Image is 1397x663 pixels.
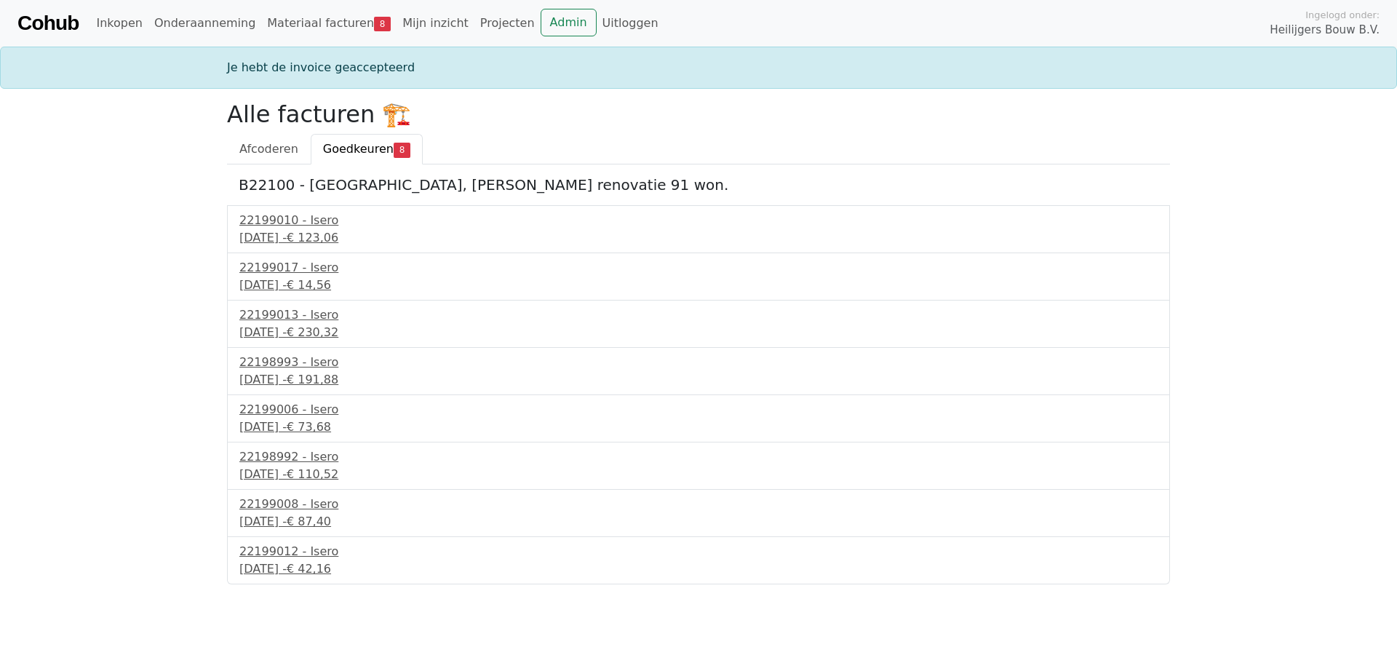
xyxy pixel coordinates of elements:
a: Afcoderen [227,134,311,164]
span: Afcoderen [239,142,298,156]
a: 22199010 - Isero[DATE] -€ 123,06 [239,212,1158,247]
h5: B22100 - [GEOGRAPHIC_DATA], [PERSON_NAME] renovatie 91 won. [239,176,1158,194]
a: Cohub [17,6,79,41]
div: 22198993 - Isero [239,354,1158,371]
div: [DATE] - [239,371,1158,389]
div: 22198992 - Isero [239,448,1158,466]
span: € 87,40 [287,515,331,528]
div: [DATE] - [239,466,1158,483]
span: € 191,88 [287,373,338,386]
a: Admin [541,9,597,36]
div: 22199013 - Isero [239,306,1158,324]
div: [DATE] - [239,560,1158,578]
h2: Alle facturen 🏗️ [227,100,1170,128]
a: 22199017 - Isero[DATE] -€ 14,56 [239,259,1158,294]
span: € 230,32 [287,325,338,339]
a: 22199013 - Isero[DATE] -€ 230,32 [239,306,1158,341]
a: 22199008 - Isero[DATE] -€ 87,40 [239,496,1158,531]
span: € 73,68 [287,420,331,434]
span: € 110,52 [287,467,338,481]
a: Onderaanneming [148,9,261,38]
a: 22199006 - Isero[DATE] -€ 73,68 [239,401,1158,436]
div: [DATE] - [239,418,1158,436]
a: Inkopen [90,9,148,38]
div: 22199006 - Isero [239,401,1158,418]
span: € 42,16 [287,562,331,576]
span: € 123,06 [287,231,338,245]
span: 8 [374,17,391,31]
span: 8 [394,143,410,157]
span: Heilijgers Bouw B.V. [1270,22,1380,39]
a: Mijn inzicht [397,9,474,38]
span: Ingelogd onder: [1305,8,1380,22]
a: Uitloggen [597,9,664,38]
span: € 14,56 [287,278,331,292]
a: 22198992 - Isero[DATE] -€ 110,52 [239,448,1158,483]
div: 22199008 - Isero [239,496,1158,513]
a: 22199012 - Isero[DATE] -€ 42,16 [239,543,1158,578]
div: 22199017 - Isero [239,259,1158,277]
a: 22198993 - Isero[DATE] -€ 191,88 [239,354,1158,389]
a: Materiaal facturen8 [261,9,397,38]
div: 22199012 - Isero [239,543,1158,560]
div: [DATE] - [239,324,1158,341]
span: Goedkeuren [323,142,394,156]
a: Goedkeuren8 [311,134,423,164]
div: [DATE] - [239,277,1158,294]
div: [DATE] - [239,229,1158,247]
div: 22199010 - Isero [239,212,1158,229]
div: Je hebt de invoice geaccepteerd [218,59,1179,76]
a: Projecten [474,9,541,38]
div: [DATE] - [239,513,1158,531]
